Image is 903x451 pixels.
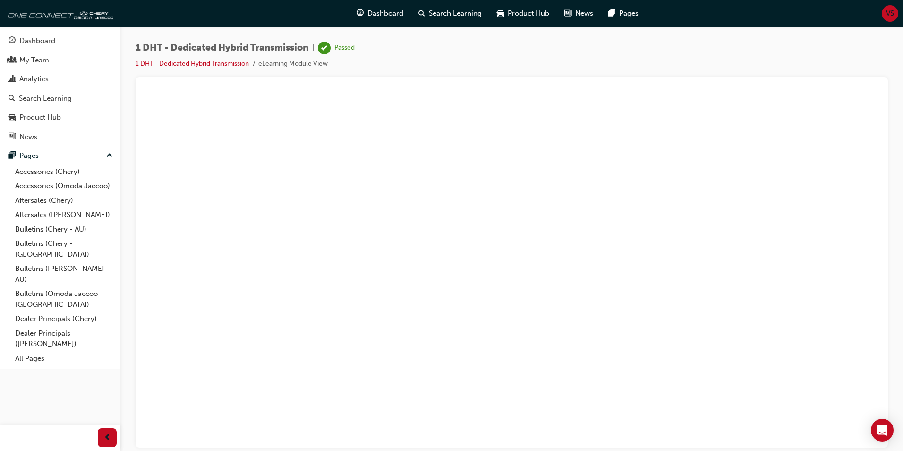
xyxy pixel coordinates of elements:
[601,4,646,23] a: pages-iconPages
[106,150,113,162] span: up-icon
[508,8,549,19] span: Product Hub
[564,8,571,19] span: news-icon
[4,147,117,165] button: Pages
[9,152,16,160] span: pages-icon
[411,4,489,23] a: search-iconSearch Learning
[136,43,308,53] span: 1 DHT - Dedicated Hybrid Transmission
[418,8,425,19] span: search-icon
[11,312,117,326] a: Dealer Principals (Chery)
[619,8,639,19] span: Pages
[4,70,117,88] a: Analytics
[104,432,111,444] span: prev-icon
[19,55,49,66] div: My Team
[608,8,615,19] span: pages-icon
[4,109,117,126] a: Product Hub
[11,222,117,237] a: Bulletins (Chery - AU)
[489,4,557,23] a: car-iconProduct Hub
[318,42,331,54] span: learningRecordVerb_PASS-icon
[19,112,61,123] div: Product Hub
[19,93,72,104] div: Search Learning
[19,35,55,46] div: Dashboard
[312,43,314,53] span: |
[11,179,117,193] a: Accessories (Omoda Jaecoo)
[9,75,16,84] span: chart-icon
[367,8,403,19] span: Dashboard
[11,165,117,179] a: Accessories (Chery)
[349,4,411,23] a: guage-iconDashboard
[11,286,117,312] a: Bulletins (Omoda Jaecoo - [GEOGRAPHIC_DATA])
[557,4,601,23] a: news-iconNews
[4,128,117,146] a: News
[258,59,328,69] li: eLearning Module View
[9,37,16,45] span: guage-icon
[9,133,16,141] span: news-icon
[497,8,504,19] span: car-icon
[882,5,898,22] button: VS
[4,52,117,69] a: My Team
[4,32,117,50] a: Dashboard
[357,8,364,19] span: guage-icon
[334,43,355,52] div: Passed
[11,261,117,286] a: Bulletins ([PERSON_NAME] - AU)
[11,208,117,222] a: Aftersales ([PERSON_NAME])
[136,60,249,68] a: 1 DHT - Dedicated Hybrid Transmission
[871,419,894,442] div: Open Intercom Messenger
[9,113,16,122] span: car-icon
[429,8,482,19] span: Search Learning
[11,193,117,208] a: Aftersales (Chery)
[886,8,894,19] span: VS
[9,56,16,65] span: people-icon
[19,131,37,142] div: News
[5,4,113,23] img: oneconnect
[19,74,49,85] div: Analytics
[4,30,117,147] button: DashboardMy TeamAnalyticsSearch LearningProduct HubNews
[9,95,15,103] span: search-icon
[4,90,117,107] a: Search Learning
[11,236,117,261] a: Bulletins (Chery - [GEOGRAPHIC_DATA])
[11,351,117,366] a: All Pages
[11,326,117,351] a: Dealer Principals ([PERSON_NAME])
[575,8,593,19] span: News
[19,150,39,161] div: Pages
